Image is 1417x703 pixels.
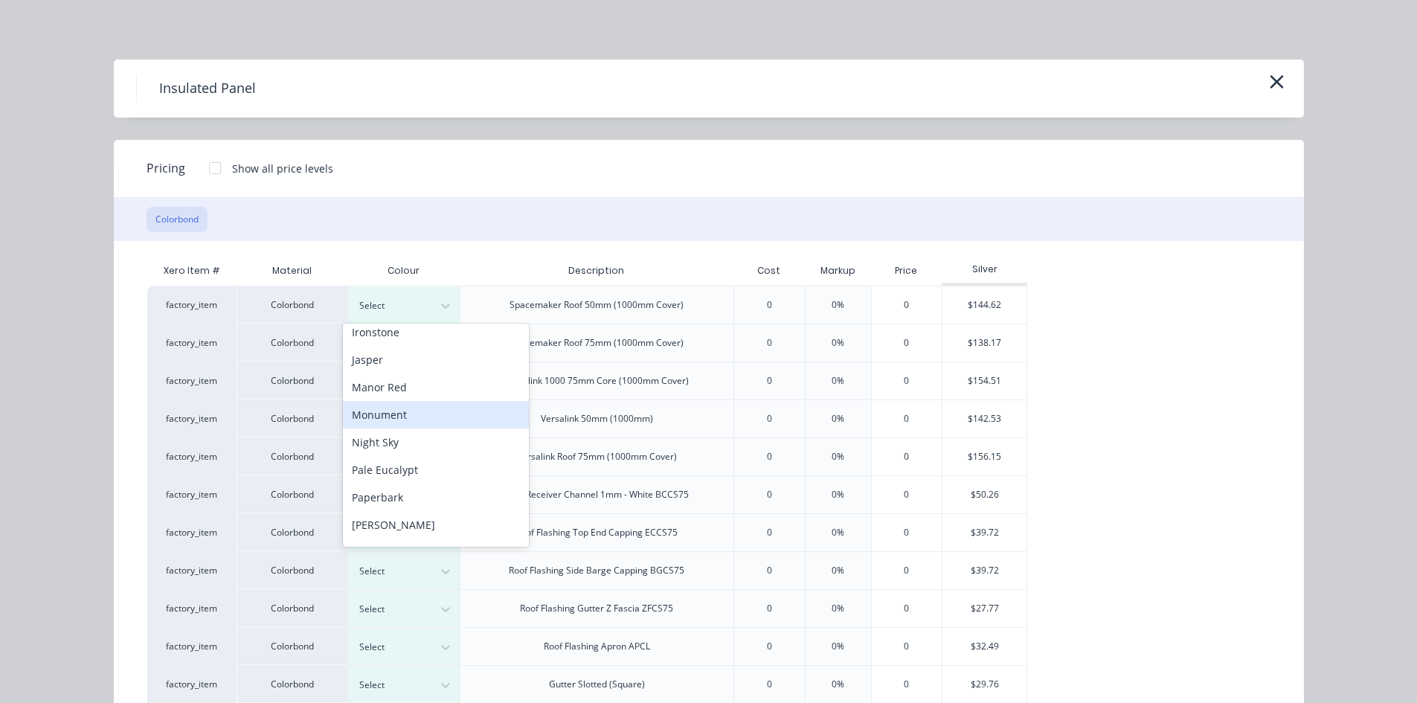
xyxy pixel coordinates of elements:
div: 0 [872,552,942,589]
div: 0 [767,678,772,691]
div: 0% [832,678,844,691]
div: $29.76 [942,666,1026,703]
div: Paperbark [343,484,529,511]
div: factory_item [147,437,237,475]
div: factory_item [147,589,237,627]
div: Monument [343,401,529,428]
div: Material [237,256,348,286]
div: Colour [348,256,460,286]
div: 0 [872,362,942,399]
div: $39.72 [942,514,1026,551]
div: Xero Item # [147,256,237,286]
div: factory_item [147,665,237,703]
div: 0 [872,438,942,475]
div: Sign White [343,539,529,566]
div: $27.77 [942,590,1026,627]
div: 0 [872,666,942,703]
div: 0% [832,374,844,388]
div: factory_item [147,399,237,437]
div: Colorbond [237,362,348,399]
div: 0 [767,412,772,426]
div: 0% [832,640,844,653]
button: Colorbond [147,207,208,232]
div: Markup [805,256,871,286]
div: $32.49 [942,628,1026,665]
div: Colorbond [237,399,348,437]
div: Ironstone [343,318,529,346]
div: Spacemaker Roof 50mm (1000mm Cover) [510,298,684,312]
div: Cost [733,256,805,286]
div: 0 [872,514,942,551]
div: $39.72 [942,552,1026,589]
div: Pale Eucalypt [343,456,529,484]
div: 0 [767,336,772,350]
div: factory_item [147,362,237,399]
div: $142.53 [942,400,1026,437]
div: 0 [767,602,772,615]
div: 0% [832,298,844,312]
div: Roof Flashing Apron APCL [544,640,650,653]
div: Gutter Slotted (Square) [549,678,645,691]
div: 0 [872,324,942,362]
div: Roof Flashing Side Barge Capping BGCS75 [509,564,684,577]
div: Night Sky [343,428,529,456]
div: Show all price levels [232,161,333,176]
div: $154.51 [942,362,1026,399]
div: 0 [872,476,942,513]
div: 0 [872,590,942,627]
div: factory_item [147,627,237,665]
div: $50.26 [942,476,1026,513]
div: factory_item [147,551,237,589]
div: Description [556,252,636,289]
div: 0 [767,298,772,312]
div: Colorbond [237,627,348,665]
div: 0% [832,336,844,350]
div: 0 [767,564,772,577]
div: 0% [832,450,844,463]
div: Spacemaker Roof 75mm (1000mm Cover) [510,336,684,350]
div: 0 [767,640,772,653]
div: Roof Receiver Channel 1mm - White BCCS75 [505,488,689,501]
div: 0% [832,412,844,426]
div: Price [871,256,942,286]
div: Colorbond [237,513,348,551]
div: Colorbond [237,551,348,589]
div: factory_item [147,286,237,324]
div: [PERSON_NAME] [343,511,529,539]
div: Jasper [343,346,529,373]
div: 0 [872,628,942,665]
div: Silver [942,263,1027,276]
div: Colorbond [237,286,348,324]
div: 0 [767,450,772,463]
div: 0 [872,400,942,437]
div: 0 [767,374,772,388]
div: factory_item [147,324,237,362]
div: $144.62 [942,286,1026,324]
div: factory_item [147,475,237,513]
div: Corrolink 1000 75mm Core (1000mm Cover) [504,374,689,388]
div: Colorbond [237,665,348,703]
div: Roof Flashing Top End Capping ECCS75 [515,526,678,539]
div: $156.15 [942,438,1026,475]
div: Colorbond [237,589,348,627]
div: Colorbond [237,437,348,475]
div: Colorbond [237,324,348,362]
h4: Insulated Panel [136,74,278,103]
div: 0% [832,488,844,501]
div: $138.17 [942,324,1026,362]
span: Pricing [147,159,185,177]
div: 0% [832,564,844,577]
div: Colorbond [237,475,348,513]
div: 0 [767,488,772,501]
div: 0 [872,286,942,324]
div: Roof Flashing Gutter Z Fascia ZFCS75 [520,602,673,615]
div: Versalink 50mm (1000mm) [541,412,653,426]
div: 0% [832,526,844,539]
div: 0 [767,526,772,539]
div: 0% [832,602,844,615]
div: factory_item [147,513,237,551]
div: Manor Red [343,373,529,401]
div: Versalink Roof 75mm (1000mm Cover) [517,450,677,463]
